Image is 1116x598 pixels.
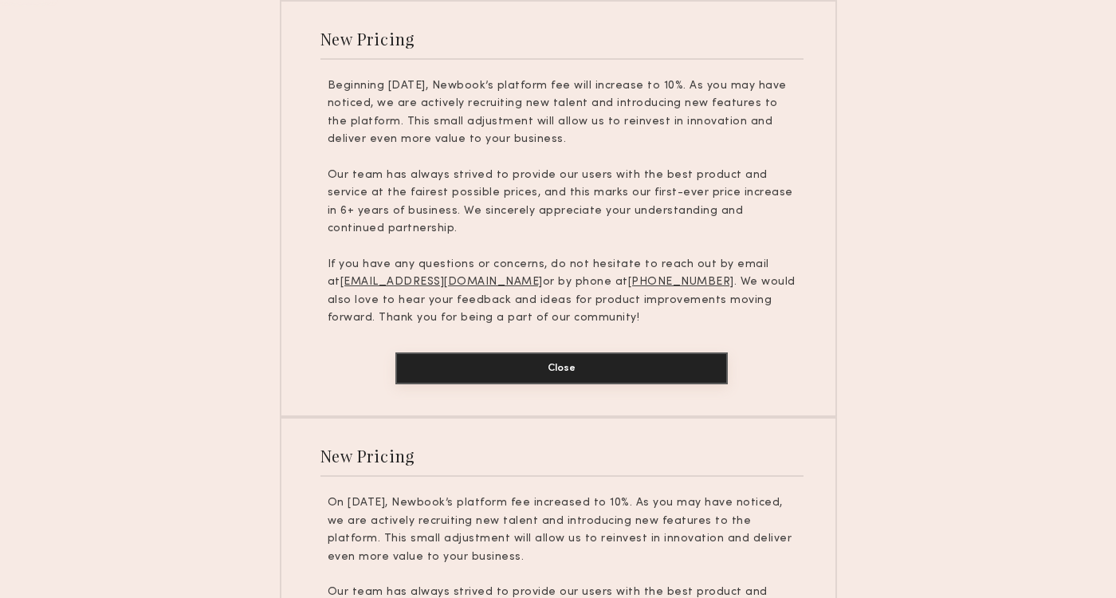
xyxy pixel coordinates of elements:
[320,28,415,49] div: New Pricing
[328,494,796,566] p: On [DATE], Newbook’s platform fee increased to 10%. As you may have noticed, we are actively recr...
[320,445,415,466] div: New Pricing
[328,256,796,328] p: If you have any questions or concerns, do not hesitate to reach out by email at or by phone at . ...
[395,352,728,384] button: Close
[328,77,796,149] p: Beginning [DATE], Newbook’s platform fee will increase to 10%. As you may have noticed, we are ac...
[340,277,543,287] u: [EMAIL_ADDRESS][DOMAIN_NAME]
[328,167,796,238] p: Our team has always strived to provide our users with the best product and service at the fairest...
[628,277,734,287] u: [PHONE_NUMBER]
